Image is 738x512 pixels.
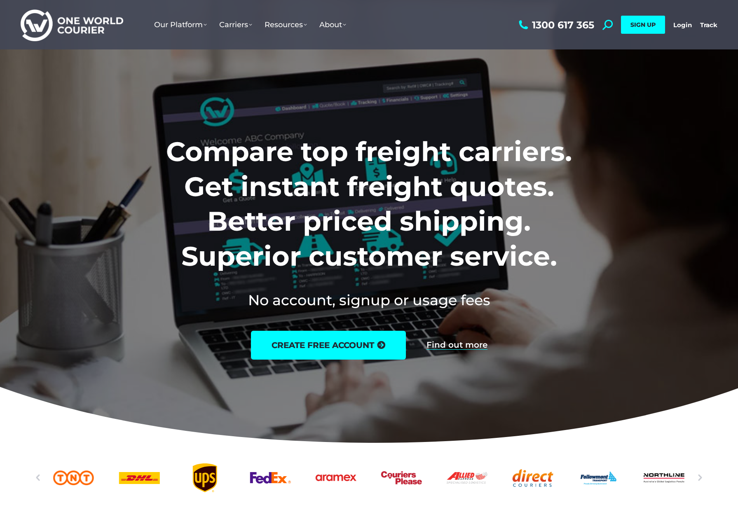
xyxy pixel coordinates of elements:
div: 11 / 25 [644,463,684,492]
a: Couriers Please logo [381,463,422,492]
h1: Compare top freight carriers. Get instant freight quotes. Better priced shipping. Superior custom... [112,134,626,274]
a: Find out more [426,341,487,350]
a: DHl logo [119,463,159,492]
div: 4 / 25 [185,463,225,492]
div: 6 / 25 [316,463,356,492]
a: Carriers [213,12,258,37]
div: 3 / 25 [119,463,159,492]
a: Allied Express logo [447,463,487,492]
a: SIGN UP [621,16,665,34]
a: UPS logo [185,463,225,492]
a: Aramex_logo [316,463,356,492]
a: Direct Couriers logo [512,463,553,492]
a: About [313,12,352,37]
a: 1300 617 365 [517,20,594,30]
div: 2 / 25 [53,463,94,492]
a: TNT logo Australian freight company [53,463,94,492]
div: 8 / 25 [447,463,487,492]
img: One World Courier [21,8,123,42]
a: Track [700,21,717,29]
span: SIGN UP [630,21,656,28]
a: Login [673,21,692,29]
a: FedEx logo [250,463,291,492]
a: Northline logo [644,463,684,492]
span: Resources [265,20,307,29]
a: Resources [258,12,313,37]
a: Our Platform [148,12,213,37]
div: 9 / 25 [512,463,553,492]
span: About [319,20,346,29]
div: 10 / 25 [578,463,619,492]
div: Slides [53,463,684,492]
div: 7 / 25 [381,463,422,492]
a: create free account [251,331,406,360]
div: 5 / 25 [250,463,291,492]
a: Followmont transoirt web logo [578,463,619,492]
span: Our Platform [154,20,207,29]
h2: No account, signup or usage fees [112,290,626,310]
span: Carriers [219,20,252,29]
